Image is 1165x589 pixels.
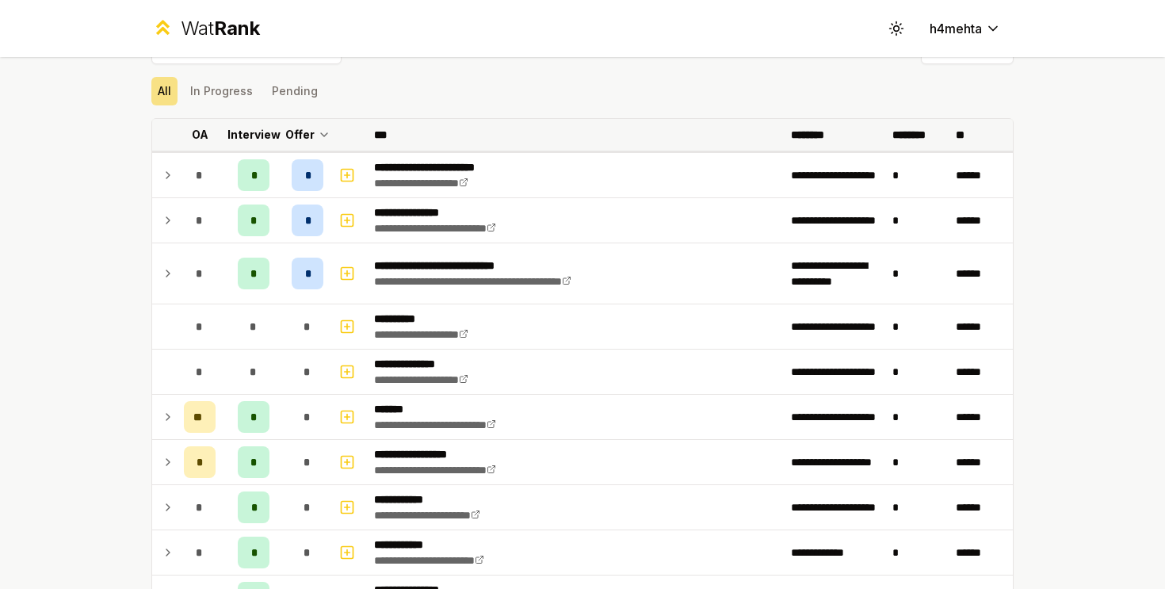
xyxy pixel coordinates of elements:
[151,77,178,105] button: All
[192,127,208,143] p: OA
[285,127,315,143] p: Offer
[181,16,260,41] div: Wat
[214,17,260,40] span: Rank
[930,19,982,38] span: h4mehta
[917,14,1014,43] button: h4mehta
[151,16,260,41] a: WatRank
[265,77,324,105] button: Pending
[184,77,259,105] button: In Progress
[227,127,281,143] p: Interview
